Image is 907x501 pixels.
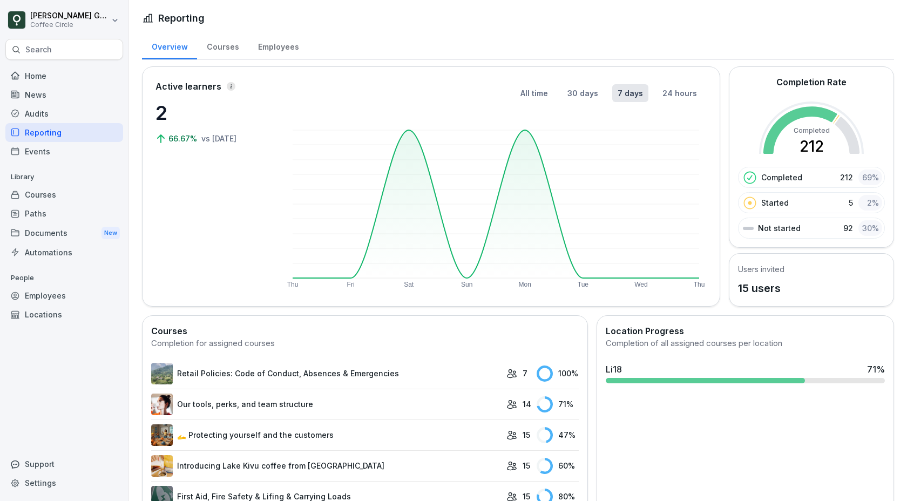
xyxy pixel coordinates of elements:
[5,305,123,324] a: Locations
[168,133,199,144] p: 66.67%
[5,104,123,123] a: Audits
[151,394,501,415] a: Our tools, perks, and team structure
[738,280,784,296] p: 15 users
[867,363,885,376] div: 71 %
[5,455,123,473] div: Support
[142,32,197,59] a: Overview
[5,286,123,305] a: Employees
[101,227,120,239] div: New
[155,98,263,127] p: 2
[5,243,123,262] a: Automations
[537,427,579,443] div: 47 %
[634,281,647,288] text: Wed
[758,222,801,234] p: Not started
[562,84,604,102] button: 30 days
[519,281,531,288] text: Mon
[523,460,530,471] p: 15
[5,223,123,243] a: DocumentsNew
[5,123,123,142] a: Reporting
[537,458,579,474] div: 60 %
[30,11,109,21] p: [PERSON_NAME] Grioui
[606,324,885,337] h2: Location Progress
[5,85,123,104] a: News
[578,281,589,288] text: Tue
[849,197,853,208] p: 5
[858,195,882,211] div: 2 %
[657,84,702,102] button: 24 hours
[248,32,308,59] a: Employees
[151,455,173,477] img: xnjl35zklnarwuvej55hu61g.png
[537,365,579,382] div: 100 %
[5,269,123,287] p: People
[151,363,501,384] a: Retail Policies: Code of Conduct, Absences & Emergencies
[858,220,882,236] div: 30 %
[155,80,221,93] p: Active learners
[840,172,853,183] p: 212
[197,32,248,59] a: Courses
[694,281,705,288] text: Thu
[738,263,784,275] h5: Users invited
[151,424,173,446] img: b6bm8nlnb9e4a66i6kerosil.png
[612,84,648,102] button: 7 days
[5,204,123,223] a: Paths
[523,429,530,441] p: 15
[201,133,236,144] p: vs [DATE]
[5,185,123,204] a: Courses
[5,168,123,186] p: Library
[761,172,802,183] p: Completed
[151,363,173,384] img: r4iv508g6r12c0i8kqe8gadw.png
[515,84,553,102] button: All time
[858,170,882,185] div: 69 %
[606,363,622,376] div: Li18
[5,473,123,492] a: Settings
[151,455,501,477] a: Introducing Lake Kivu coffee from [GEOGRAPHIC_DATA]
[523,368,527,379] p: 7
[158,11,205,25] h1: Reporting
[151,394,173,415] img: aord19nnycsax6x70siwiz5b.png
[5,142,123,161] a: Events
[151,337,579,350] div: Completion for assigned courses
[25,44,52,55] p: Search
[347,281,355,288] text: Fri
[761,197,789,208] p: Started
[5,223,123,243] div: Documents
[151,324,579,337] h2: Courses
[537,396,579,412] div: 71 %
[461,281,472,288] text: Sun
[287,281,299,288] text: Thu
[30,21,109,29] p: Coffee Circle
[5,66,123,85] a: Home
[776,76,847,89] h2: Completion Rate
[151,424,501,446] a: 🫴 Protecting yourself and the customers
[601,358,889,388] a: Li1871%
[404,281,414,288] text: Sat
[523,398,531,410] p: 14
[843,222,853,234] p: 92
[606,337,885,350] div: Completion of all assigned courses per location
